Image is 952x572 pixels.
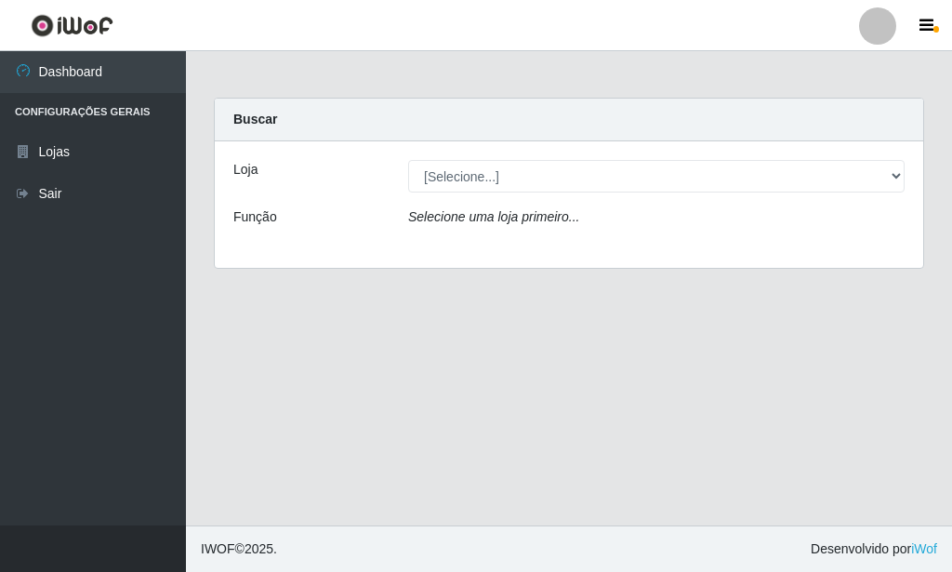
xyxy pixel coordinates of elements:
span: © 2025 . [201,539,277,559]
label: Função [233,207,277,227]
i: Selecione uma loja primeiro... [408,209,579,224]
label: Loja [233,160,258,180]
span: IWOF [201,541,235,556]
span: Desenvolvido por [811,539,937,559]
strong: Buscar [233,112,277,126]
img: CoreUI Logo [31,14,113,37]
a: iWof [911,541,937,556]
